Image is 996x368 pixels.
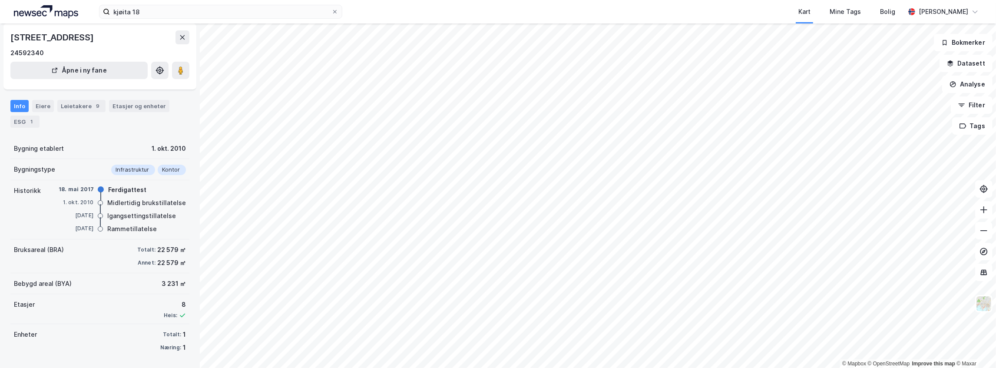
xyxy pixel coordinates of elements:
[953,326,996,368] div: Kontrollprogram for chat
[59,199,93,206] div: 1. okt. 2010
[830,7,861,17] div: Mine Tags
[14,5,78,18] img: logo.a4113a55bc3d86da70a041830d287a7e.svg
[183,329,186,340] div: 1
[59,212,93,219] div: [DATE]
[59,186,94,193] div: 18. mai 2017
[108,185,146,195] div: Ferdigattest
[164,312,177,319] div: Heis:
[14,329,37,340] div: Enheter
[14,143,64,154] div: Bygning etablert
[157,245,186,255] div: 22 579 ㎡
[10,100,29,112] div: Info
[952,117,993,135] button: Tags
[59,225,93,232] div: [DATE]
[10,116,40,128] div: ESG
[163,331,181,338] div: Totalt:
[868,361,910,367] a: OpenStreetMap
[951,96,993,114] button: Filter
[138,259,156,266] div: Annet:
[27,117,36,126] div: 1
[157,258,186,268] div: 22 579 ㎡
[14,186,41,196] div: Historikk
[10,62,148,79] button: Åpne i ny fane
[953,326,996,368] iframe: Chat Widget
[798,7,811,17] div: Kart
[93,102,102,110] div: 9
[107,211,176,221] div: Igangsettingstillatelse
[14,299,35,310] div: Etasjer
[942,76,993,93] button: Analyse
[183,342,186,353] div: 1
[162,278,186,289] div: 3 231 ㎡
[934,34,993,51] button: Bokmerker
[14,164,55,175] div: Bygningstype
[912,361,955,367] a: Improve this map
[32,100,54,112] div: Eiere
[107,224,157,234] div: Rammetillatelse
[10,48,44,58] div: 24592340
[880,7,895,17] div: Bolig
[160,344,181,351] div: Næring:
[137,246,156,253] div: Totalt:
[14,245,64,255] div: Bruksareal (BRA)
[14,278,72,289] div: Bebygd areal (BYA)
[976,295,992,312] img: Z
[164,299,186,310] div: 8
[110,5,331,18] input: Søk på adresse, matrikkel, gårdeiere, leietakere eller personer
[842,361,866,367] a: Mapbox
[940,55,993,72] button: Datasett
[107,198,186,208] div: Midlertidig brukstillatelse
[919,7,968,17] div: [PERSON_NAME]
[57,100,106,112] div: Leietakere
[10,30,96,44] div: [STREET_ADDRESS]
[113,102,166,110] div: Etasjer og enheter
[152,143,186,154] div: 1. okt. 2010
